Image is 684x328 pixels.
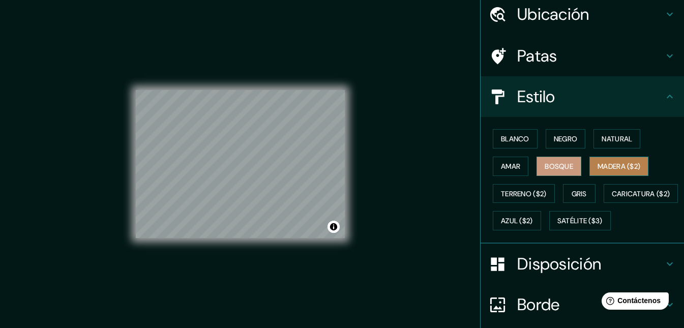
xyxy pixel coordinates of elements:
font: Natural [602,134,632,143]
font: Terreno ($2) [501,189,547,198]
font: Estilo [517,86,555,107]
font: Negro [554,134,578,143]
font: Madera ($2) [598,162,640,171]
div: Borde [481,284,684,325]
button: Negro [546,129,586,148]
button: Azul ($2) [493,211,541,230]
button: Blanco [493,129,538,148]
font: Patas [517,45,557,67]
font: Caricatura ($2) [612,189,670,198]
font: Ubicación [517,4,589,25]
iframe: Lanzador de widgets de ayuda [593,288,673,317]
button: Terreno ($2) [493,184,555,203]
font: Borde [517,294,560,315]
div: Patas [481,36,684,76]
font: Amar [501,162,520,171]
button: Madera ($2) [589,157,648,176]
font: Gris [572,189,587,198]
font: Bosque [545,162,573,171]
div: Estilo [481,76,684,117]
button: Gris [563,184,596,203]
font: Blanco [501,134,529,143]
font: Azul ($2) [501,217,533,226]
button: Activar o desactivar atribución [328,221,340,233]
button: Bosque [537,157,581,176]
canvas: Mapa [136,90,345,238]
button: Satélite ($3) [549,211,611,230]
button: Amar [493,157,528,176]
font: Disposición [517,253,601,275]
font: Satélite ($3) [557,217,603,226]
div: Disposición [481,244,684,284]
button: Caricatura ($2) [604,184,678,203]
button: Natural [593,129,640,148]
